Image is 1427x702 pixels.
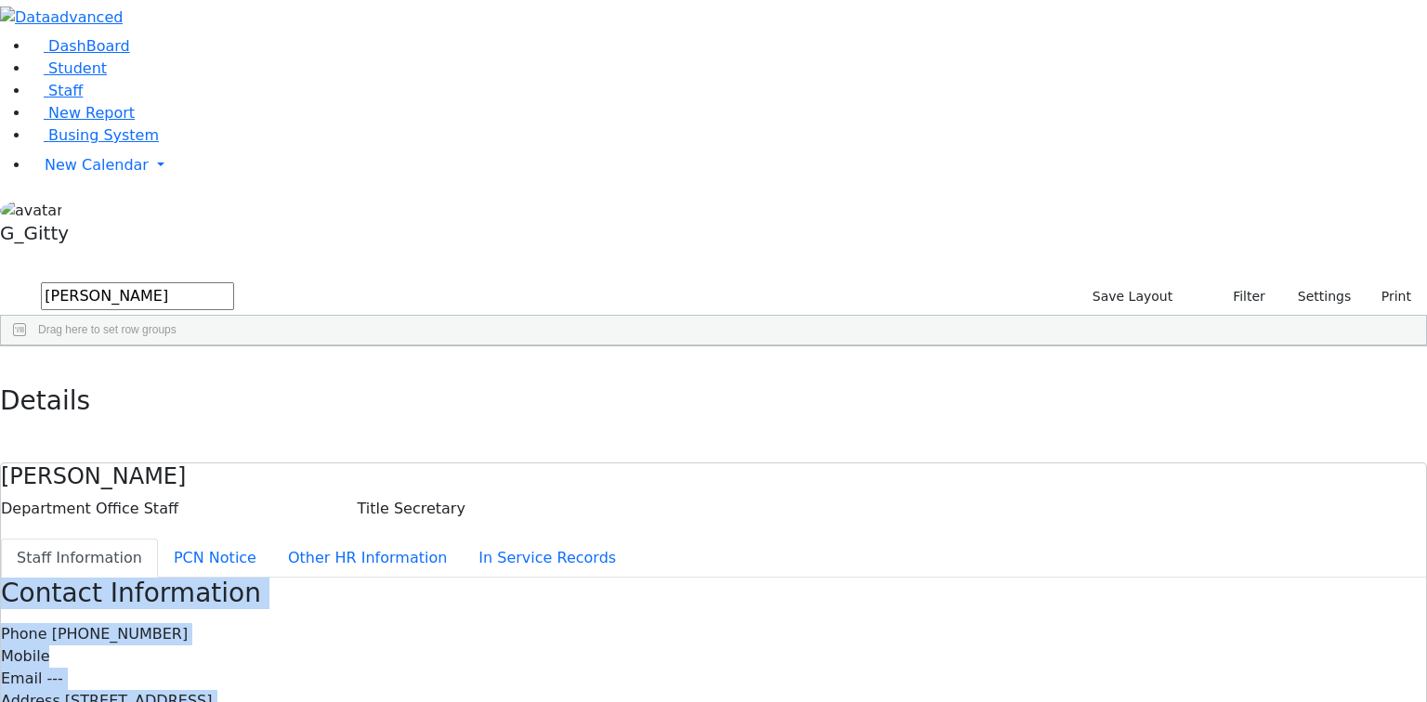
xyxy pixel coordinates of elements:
span: Busing System [48,126,159,144]
button: Other HR Information [272,539,463,578]
span: New Calendar [45,156,149,174]
button: PCN Notice [158,539,272,578]
label: Phone [1,623,47,645]
label: Department [1,498,91,520]
button: In Service Records [463,539,632,578]
button: Print [1359,282,1420,311]
button: Settings [1274,282,1359,311]
h3: Contact Information [1,578,1426,609]
span: Secretary [394,500,465,517]
span: Office Staff [96,500,178,517]
label: Title [358,498,389,520]
input: Search [41,282,234,310]
span: [PHONE_NUMBER] [52,625,189,643]
button: Filter [1209,282,1274,311]
span: New Report [48,104,135,122]
button: Save Layout [1084,282,1181,311]
span: Drag here to set row groups [38,323,177,336]
a: DashBoard [30,37,130,55]
a: Staff [30,82,83,99]
a: Busing System [30,126,159,144]
button: Staff Information [1,539,158,578]
span: DashBoard [48,37,130,55]
label: Mobile [1,645,49,668]
h4: [PERSON_NAME] [1,463,1426,490]
a: New Report [30,104,135,122]
a: New Calendar [30,147,1427,184]
span: Student [48,59,107,77]
span: Staff [48,82,83,99]
a: Student [30,59,107,77]
label: Email [1,668,42,690]
span: --- [46,669,62,687]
